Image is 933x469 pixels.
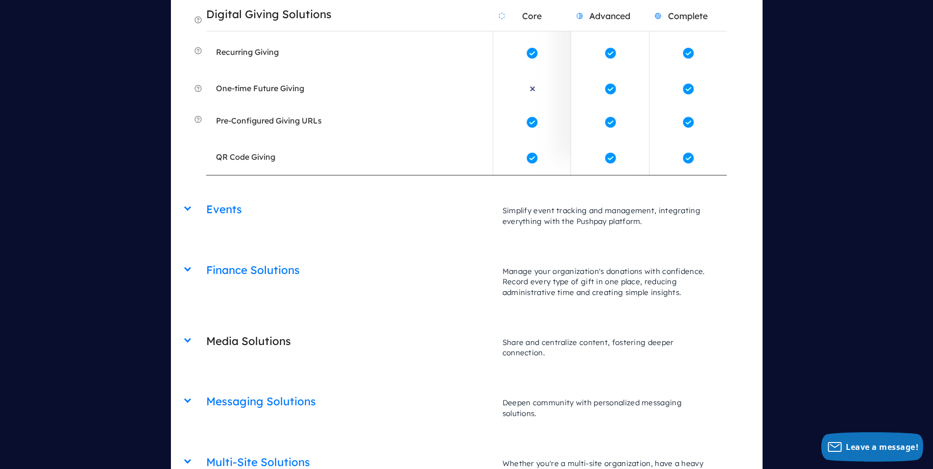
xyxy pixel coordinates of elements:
[206,197,493,222] h2: Events
[493,196,727,236] p: Simplify event tracking and management, integrating everything with the Pushpay platform.
[571,0,648,31] h2: Advanced
[216,47,279,61] span: Recurring Giving
[846,442,918,452] span: Leave a message!
[206,258,493,283] h2: Finance Solutions
[493,256,727,307] p: Manage your organization's donations with confidence. Record every type of gift in one place, red...
[206,389,493,414] h2: Messaging Solutions
[493,0,571,31] h2: Core
[216,81,304,96] span: One-time Future Giving
[493,388,727,428] p: Deepen community with personalized messaging solutions.
[216,152,275,162] em: QR Code Giving
[649,0,727,31] h2: Complete
[216,115,322,130] span: Pre-Configured Giving URLs
[206,329,493,354] h2: Media Solutions
[206,2,493,27] h2: Digital Giving Solutions
[493,327,727,368] p: Share and centralize content, fostering deeper connection.
[821,432,923,462] button: Leave a message!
